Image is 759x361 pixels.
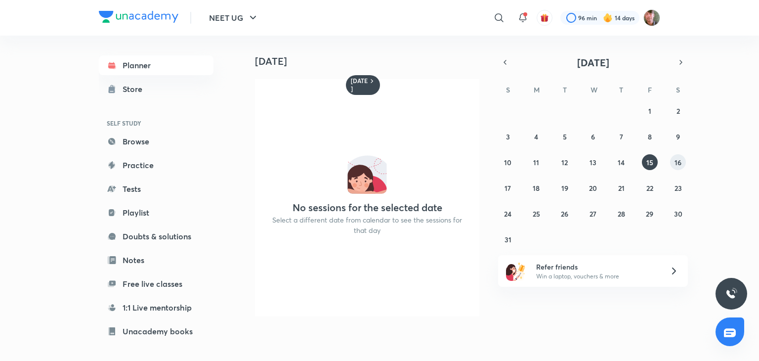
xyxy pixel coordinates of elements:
[642,129,658,144] button: August 8, 2025
[99,11,178,23] img: Company Logo
[725,288,737,300] img: ttu
[613,180,629,196] button: August 21, 2025
[648,106,651,116] abbr: August 1, 2025
[99,226,213,246] a: Doubts & solutions
[99,321,213,341] a: Unacademy books
[99,132,213,151] a: Browse
[293,202,442,214] h4: No sessions for the selected date
[557,154,573,170] button: August 12, 2025
[619,85,623,94] abbr: Thursday
[528,206,544,222] button: August 25, 2025
[585,206,601,222] button: August 27, 2025
[648,85,652,94] abbr: Friday
[504,209,511,219] abbr: August 24, 2025
[99,55,213,75] a: Planner
[351,77,368,93] h6: [DATE]
[512,55,674,69] button: [DATE]
[533,158,539,167] abbr: August 11, 2025
[676,106,680,116] abbr: August 2, 2025
[642,103,658,119] button: August 1, 2025
[99,115,213,132] h6: SELF STUDY
[675,158,681,167] abbr: August 16, 2025
[533,209,540,219] abbr: August 25, 2025
[557,206,573,222] button: August 26, 2025
[528,129,544,144] button: August 4, 2025
[585,180,601,196] button: August 20, 2025
[505,183,511,193] abbr: August 17, 2025
[646,158,653,167] abbr: August 15, 2025
[203,8,265,28] button: NEET UG
[500,231,516,247] button: August 31, 2025
[506,85,510,94] abbr: Sunday
[563,132,567,141] abbr: August 5, 2025
[505,235,511,244] abbr: August 31, 2025
[613,206,629,222] button: August 28, 2025
[267,215,467,235] p: Select a different date from calendar to see the sessions for that day
[500,180,516,196] button: August 17, 2025
[533,183,540,193] abbr: August 18, 2025
[613,154,629,170] button: August 14, 2025
[504,158,511,167] abbr: August 10, 2025
[534,132,538,141] abbr: August 4, 2025
[591,132,595,141] abbr: August 6, 2025
[670,154,686,170] button: August 16, 2025
[500,154,516,170] button: August 10, 2025
[642,180,658,196] button: August 22, 2025
[500,129,516,144] button: August 3, 2025
[642,206,658,222] button: August 29, 2025
[528,154,544,170] button: August 11, 2025
[347,154,387,194] img: No events
[675,183,682,193] abbr: August 23, 2025
[561,158,568,167] abbr: August 12, 2025
[618,209,625,219] abbr: August 28, 2025
[528,180,544,196] button: August 18, 2025
[643,9,660,26] img: Ravii
[536,262,658,272] h6: Refer friends
[670,180,686,196] button: August 23, 2025
[557,129,573,144] button: August 5, 2025
[590,85,597,94] abbr: Wednesday
[670,129,686,144] button: August 9, 2025
[620,132,623,141] abbr: August 7, 2025
[99,274,213,294] a: Free live classes
[613,129,629,144] button: August 7, 2025
[563,85,567,94] abbr: Tuesday
[670,206,686,222] button: August 30, 2025
[540,13,549,22] img: avatar
[618,158,625,167] abbr: August 14, 2025
[99,179,213,199] a: Tests
[674,209,682,219] abbr: August 30, 2025
[585,129,601,144] button: August 6, 2025
[99,298,213,317] a: 1:1 Live mentorship
[255,55,487,67] h4: [DATE]
[506,132,510,141] abbr: August 3, 2025
[577,56,609,69] span: [DATE]
[536,272,658,281] p: Win a laptop, vouchers & more
[99,11,178,25] a: Company Logo
[557,180,573,196] button: August 19, 2025
[561,209,568,219] abbr: August 26, 2025
[676,132,680,141] abbr: August 9, 2025
[537,10,552,26] button: avatar
[99,203,213,223] a: Playlist
[648,132,652,141] abbr: August 8, 2025
[670,103,686,119] button: August 2, 2025
[500,206,516,222] button: August 24, 2025
[603,13,613,23] img: streak
[506,261,526,281] img: referral
[590,209,596,219] abbr: August 27, 2025
[676,85,680,94] abbr: Saturday
[99,250,213,270] a: Notes
[646,183,653,193] abbr: August 22, 2025
[646,209,653,219] abbr: August 29, 2025
[618,183,625,193] abbr: August 21, 2025
[561,183,568,193] abbr: August 19, 2025
[99,155,213,175] a: Practice
[589,183,597,193] abbr: August 20, 2025
[99,79,213,99] a: Store
[590,158,596,167] abbr: August 13, 2025
[585,154,601,170] button: August 13, 2025
[642,154,658,170] button: August 15, 2025
[534,85,540,94] abbr: Monday
[123,83,148,95] div: Store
